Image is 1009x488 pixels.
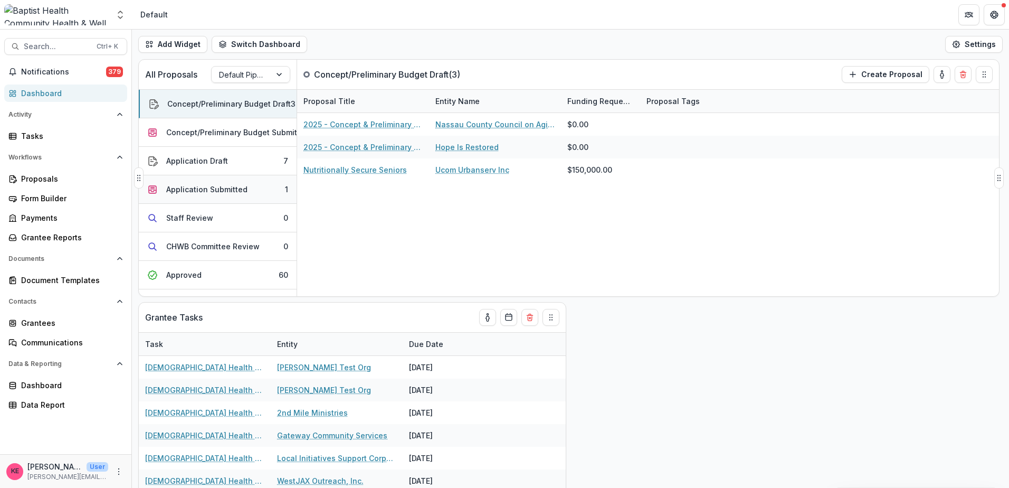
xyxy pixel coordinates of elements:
[138,36,207,53] button: Add Widget
[976,66,993,83] button: Drag
[283,155,288,166] div: 7
[271,339,304,350] div: Entity
[145,407,264,418] a: [DEMOGRAPHIC_DATA] Health Strategic Investment Impact Report 2
[139,232,297,261] button: CHWB Committee Review0
[403,333,482,355] div: Due Date
[429,96,486,107] div: Entity Name
[640,90,772,112] div: Proposal Tags
[11,468,19,475] div: Katie E
[139,175,297,204] button: Application Submitted1
[145,453,264,464] a: [DEMOGRAPHIC_DATA] Health Strategic Investment Impact Report 2
[112,465,125,478] button: More
[21,232,119,243] div: Grantee Reports
[145,430,264,441] a: [DEMOGRAPHIC_DATA] Health Strategic Investment Impact Report 2
[21,173,119,184] div: Proposals
[277,407,348,418] a: 2nd Mile Ministries
[297,90,429,112] div: Proposal Title
[4,250,127,267] button: Open Documents
[842,66,929,83] button: Create Proposal
[21,193,119,204] div: Form Builder
[4,377,127,394] a: Dashboard
[8,298,112,305] span: Contacts
[21,399,119,410] div: Data Report
[4,149,127,166] button: Open Workflows
[4,85,127,102] a: Dashboard
[403,424,482,447] div: [DATE]
[166,155,228,166] div: Application Draft
[27,461,82,472] p: [PERSON_NAME]
[271,333,403,355] div: Entity
[167,98,291,109] div: Concept/Preliminary Budget Draft
[500,309,517,326] button: Calendar
[403,401,482,424] div: [DATE]
[984,4,1005,25] button: Get Help
[4,4,109,25] img: Baptist Health Community Health & Well Being logo
[166,269,202,280] div: Approved
[429,90,561,112] div: Entity Name
[139,118,297,147] button: Concept/Preliminary Budget Submitted1
[4,271,127,289] a: Document Templates
[87,462,108,472] p: User
[4,355,127,372] button: Open Data & Reporting
[4,209,127,227] a: Payments
[145,475,264,486] a: [DEMOGRAPHIC_DATA] Health Strategic Investment Impact Report 2
[145,362,264,373] a: [DEMOGRAPHIC_DATA] Health Strategic Investment Impact Report
[24,42,90,51] span: Search...
[4,63,127,80] button: Notifications379
[8,154,112,161] span: Workflows
[303,164,407,175] a: Nutritionally Secure Seniors
[435,142,499,153] a: Hope Is Restored
[403,339,450,350] div: Due Date
[277,475,364,486] a: WestJAX Outreach, Inc.
[297,96,361,107] div: Proposal Title
[27,472,108,482] p: [PERSON_NAME][EMAIL_ADDRESS][DOMAIN_NAME]
[958,4,979,25] button: Partners
[285,184,288,195] div: 1
[106,67,123,77] span: 379
[139,333,271,355] div: Task
[277,362,371,373] a: [PERSON_NAME] Test Org
[4,334,127,351] a: Communications
[21,68,106,77] span: Notifications
[283,241,288,252] div: 0
[4,190,127,207] a: Form Builder
[8,255,112,262] span: Documents
[561,90,640,112] div: Funding Requested
[567,164,612,175] div: $150,000.00
[21,275,119,286] div: Document Templates
[561,96,640,107] div: Funding Requested
[403,356,482,379] div: [DATE]
[542,309,559,326] button: Drag
[4,127,127,145] a: Tasks
[403,447,482,470] div: [DATE]
[21,380,119,391] div: Dashboard
[283,212,288,223] div: 0
[94,41,120,52] div: Ctrl + K
[303,142,423,153] a: 2025 - Concept & Preliminary Budget Form
[994,167,1004,189] button: Drag
[4,38,127,55] button: Search...
[279,269,288,280] div: 60
[166,127,309,138] div: Concept/Preliminary Budget Submitted
[567,142,588,153] div: $0.00
[435,119,555,130] a: Nassau County Council on Aging
[145,311,203,324] p: Grantee Tasks
[139,261,297,289] button: Approved60
[4,170,127,187] a: Proposals
[403,379,482,401] div: [DATE]
[303,119,423,130] a: 2025 - Concept & Preliminary Budget Form
[567,119,588,130] div: $0.00
[166,212,213,223] div: Staff Review
[521,309,538,326] button: Delete card
[4,106,127,123] button: Open Activity
[145,68,197,81] p: All Proposals
[945,36,1003,53] button: Settings
[139,204,297,232] button: Staff Review0
[314,68,460,81] p: Concept/Preliminary Budget Draft ( 3 )
[139,147,297,175] button: Application Draft7
[4,229,127,246] a: Grantee Reports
